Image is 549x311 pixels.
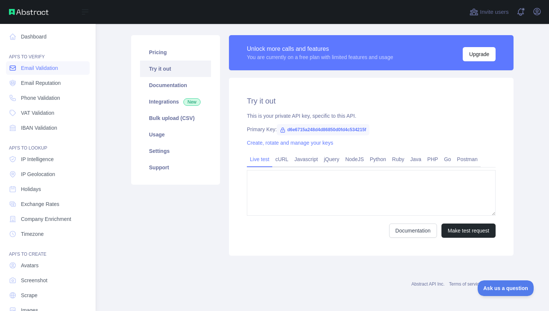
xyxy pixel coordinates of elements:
a: Abstract API Inc. [412,281,445,287]
a: Settings [140,143,211,159]
h2: Try it out [247,96,496,106]
a: IP Geolocation [6,167,90,181]
span: Phone Validation [21,94,60,102]
a: PHP [424,153,441,165]
a: Company Enrichment [6,212,90,226]
span: IP Intelligence [21,155,54,163]
a: Terms of service [449,281,481,287]
a: Support [140,159,211,176]
span: Invite users [480,8,509,16]
div: API'S TO VERIFY [6,45,90,60]
a: Email Validation [6,61,90,75]
button: Make test request [441,224,496,238]
div: API'S TO LOOKUP [6,136,90,151]
span: Timezone [21,230,44,238]
a: Python [367,153,389,165]
a: VAT Validation [6,106,90,120]
a: Integrations New [140,93,211,110]
a: Live test [247,153,272,165]
a: Bulk upload (CSV) [140,110,211,126]
a: Documentation [140,77,211,93]
a: Timezone [6,227,90,241]
button: Upgrade [463,47,496,61]
div: This is your private API key, specific to this API. [247,112,496,120]
a: IP Intelligence [6,153,90,166]
a: Documentation [389,224,437,238]
a: Create, rotate and manage your keys [247,140,333,146]
a: Scrape [6,289,90,302]
button: Invite users [468,6,510,18]
span: IBAN Validation [21,124,57,132]
a: Java [407,153,425,165]
a: Go [441,153,454,165]
a: jQuery [321,153,342,165]
a: Email Reputation [6,76,90,90]
a: IBAN Validation [6,121,90,135]
a: NodeJS [342,153,367,165]
a: Screenshot [6,274,90,287]
span: d6e6715a248d4d86850d0fd4c534215f [277,124,369,135]
img: Abstract API [9,9,49,15]
a: Javascript [291,153,321,165]
div: Unlock more calls and features [247,44,393,53]
span: VAT Validation [21,109,54,117]
span: Scrape [21,292,37,299]
span: New [183,98,201,106]
span: Screenshot [21,277,47,284]
span: Company Enrichment [21,215,71,223]
span: Holidays [21,185,41,193]
a: Avatars [6,259,90,272]
iframe: Toggle Customer Support [478,280,534,296]
a: Pricing [140,44,211,61]
a: Exchange Rates [6,197,90,211]
span: IP Geolocation [21,170,55,178]
a: Ruby [389,153,407,165]
div: API'S TO CREATE [6,242,90,257]
div: Primary Key: [247,126,496,133]
a: Dashboard [6,30,90,43]
span: Email Validation [21,64,58,72]
span: Avatars [21,262,38,269]
a: cURL [272,153,291,165]
a: Holidays [6,182,90,196]
div: You are currently on a free plan with limited features and usage [247,53,393,61]
a: Usage [140,126,211,143]
span: Exchange Rates [21,200,59,208]
span: Email Reputation [21,79,61,87]
a: Postman [454,153,481,165]
a: Phone Validation [6,91,90,105]
a: Try it out [140,61,211,77]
